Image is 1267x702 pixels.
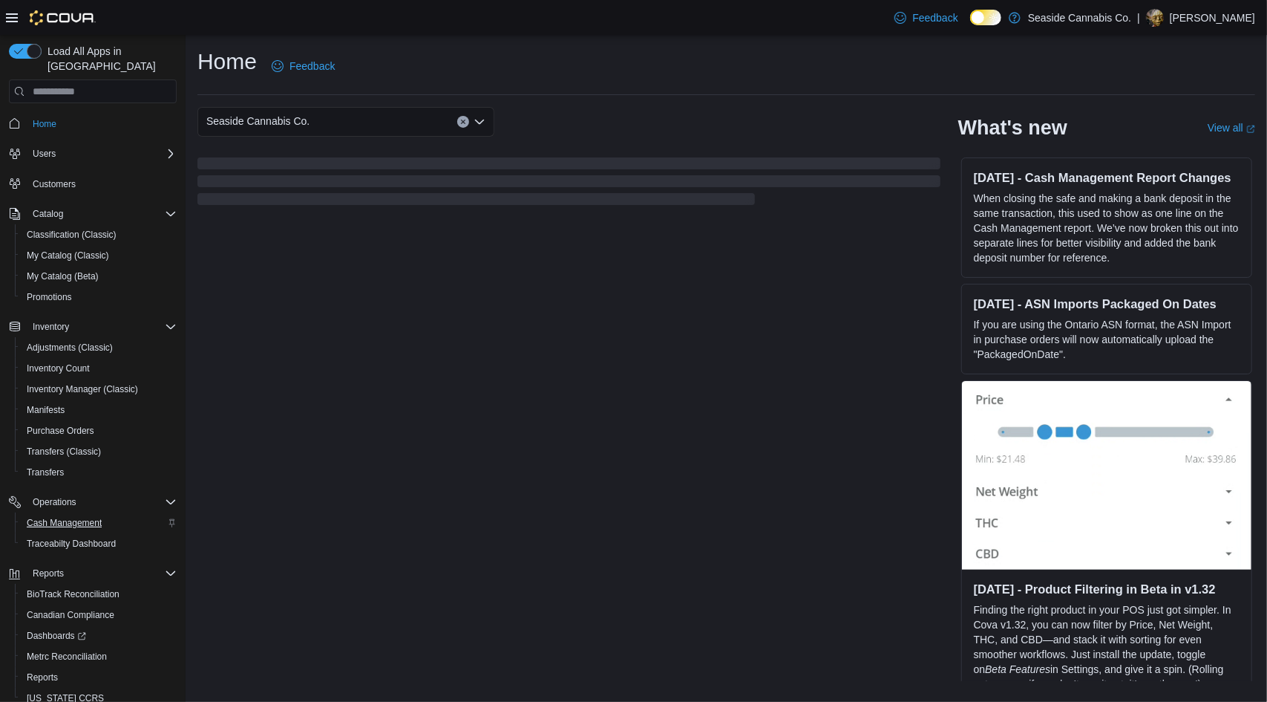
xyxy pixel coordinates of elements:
span: Metrc Reconciliation [27,651,107,663]
span: Reports [21,669,177,686]
svg: External link [1246,125,1255,134]
button: Catalog [27,205,69,223]
a: Inventory Count [21,360,96,377]
button: Adjustments (Classic) [15,337,183,358]
span: Customers [27,175,177,193]
a: Feedback [266,51,341,81]
a: Customers [27,175,82,193]
span: Manifests [27,404,65,416]
a: View allExternal link [1208,122,1255,134]
span: Users [27,145,177,163]
span: Canadian Compliance [27,609,114,621]
button: My Catalog (Classic) [15,245,183,266]
span: My Catalog (Beta) [27,270,99,282]
span: Transfers [27,467,64,478]
span: Traceabilty Dashboard [21,535,177,553]
button: Promotions [15,287,183,308]
span: Operations [27,493,177,511]
a: Classification (Classic) [21,226,122,244]
p: | [1137,9,1140,27]
button: Reports [15,667,183,688]
a: Inventory Manager (Classic) [21,380,144,398]
span: Traceabilty Dashboard [27,538,116,550]
span: Reports [27,565,177,582]
button: Transfers [15,462,183,483]
span: Inventory [33,321,69,333]
p: Finding the right product in your POS just got simpler. In Cova v1.32, you can now filter by Pric... [974,602,1240,692]
a: Transfers [21,464,70,481]
span: Purchase Orders [27,425,94,437]
button: Reports [3,563,183,584]
span: Home [27,114,177,132]
a: Adjustments (Classic) [21,339,119,357]
span: Classification (Classic) [27,229,117,241]
span: BioTrack Reconciliation [27,588,120,600]
span: Inventory [27,318,177,336]
span: Promotions [27,291,72,303]
button: Canadian Compliance [15,605,183,625]
span: Purchase Orders [21,422,177,440]
button: Users [27,145,62,163]
h3: [DATE] - Product Filtering in Beta in v1.32 [974,582,1240,597]
span: Operations [33,496,76,508]
a: BioTrack Reconciliation [21,585,125,603]
a: Metrc Reconciliation [21,648,113,666]
a: Reports [21,669,64,686]
span: Cash Management [21,514,177,532]
button: Transfers (Classic) [15,441,183,462]
button: Inventory Count [15,358,183,379]
button: Operations [3,492,183,513]
span: Loading [197,160,940,208]
span: Seaside Cannabis Co. [206,112,310,130]
span: Feedback [912,10,957,25]
p: [PERSON_NAME] [1170,9,1255,27]
span: Inventory Count [21,360,177,377]
img: Cova [30,10,96,25]
span: Transfers (Classic) [27,446,101,458]
button: Home [3,112,183,134]
span: Catalog [33,208,63,220]
a: Manifests [21,401,71,419]
button: Classification (Classic) [15,224,183,245]
span: Cash Management [27,517,102,529]
span: Load All Apps in [GEOGRAPHIC_DATA] [42,44,177,74]
span: BioTrack Reconciliation [21,585,177,603]
a: Traceabilty Dashboard [21,535,122,553]
span: Dashboards [27,630,86,642]
span: Transfers [21,464,177,481]
span: Promotions [21,288,177,306]
span: Transfers (Classic) [21,443,177,461]
span: Dashboards [21,627,177,645]
span: Customers [33,178,76,190]
span: Dark Mode [970,25,971,26]
a: Cash Management [21,514,108,532]
button: Inventory Manager (Classic) [15,379,183,400]
button: Clear input [457,116,469,128]
h1: Home [197,47,257,77]
p: When closing the safe and making a bank deposit in the same transaction, this used to show as one... [974,191,1240,265]
a: Dashboards [15,625,183,646]
span: Feedback [289,59,335,74]
span: Canadian Compliance [21,606,177,624]
span: Classification (Classic) [21,226,177,244]
button: Traceabilty Dashboard [15,533,183,554]
span: Inventory Manager (Classic) [27,383,138,395]
a: Home [27,115,62,133]
a: My Catalog (Classic) [21,247,115,264]
p: Seaside Cannabis Co. [1028,9,1131,27]
button: Inventory [27,318,75,336]
button: Catalog [3,204,183,224]
button: Cash Management [15,513,183,533]
button: Purchase Orders [15,420,183,441]
span: Home [33,118,56,130]
h2: What's new [958,116,1067,140]
a: Transfers (Classic) [21,443,107,461]
button: Manifests [15,400,183,420]
button: Metrc Reconciliation [15,646,183,667]
div: Mike Vaughan [1146,9,1164,27]
span: Metrc Reconciliation [21,648,177,666]
a: Canadian Compliance [21,606,120,624]
span: Adjustments (Classic) [27,342,113,354]
button: Inventory [3,316,183,337]
a: Dashboards [21,627,92,645]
